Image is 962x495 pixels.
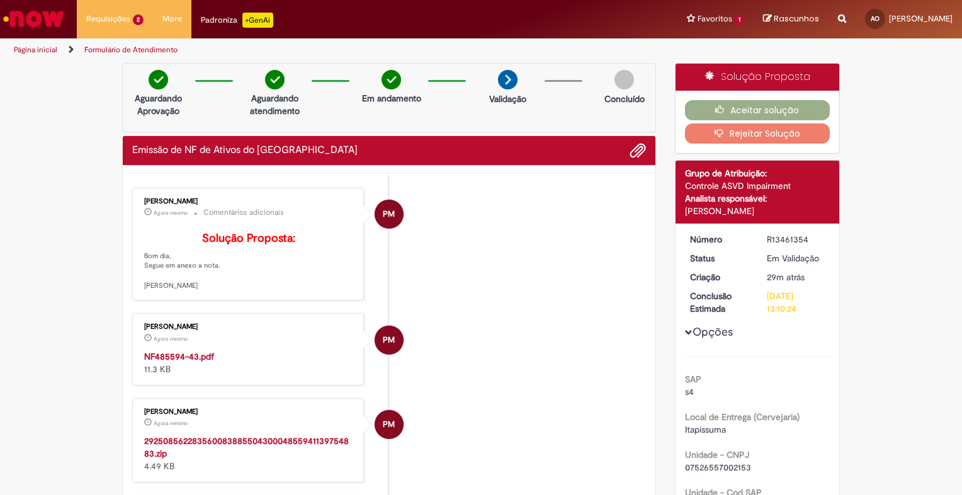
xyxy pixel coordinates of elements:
button: Adicionar anexos [630,142,646,159]
img: arrow-next.png [498,70,518,89]
p: +GenAi [242,13,273,28]
img: check-circle-green.png [382,70,401,89]
img: check-circle-green.png [149,70,168,89]
small: Comentários adicionais [203,207,284,218]
div: [PERSON_NAME] [144,408,354,416]
a: 29250856228356008388550430004855941139754883.zip [144,435,349,459]
span: Rascunhos [774,13,819,25]
div: R13461354 [767,233,825,246]
time: 29/08/2025 10:42:54 [154,335,188,343]
span: Favoritos [698,13,732,25]
div: [PERSON_NAME] [144,198,354,205]
b: Solução Proposta: [202,231,295,246]
div: Paola Machado [375,200,404,229]
div: Paola Machado [375,326,404,355]
span: 07526557002153 [685,462,751,473]
dt: Número [681,233,758,246]
div: Grupo de Atribuição: [685,167,830,179]
ul: Trilhas de página [9,38,632,62]
a: Rascunhos [763,13,819,25]
h2: Emissão de NF de Ativos do ASVD Histórico de tíquete [132,145,358,156]
p: Validação [489,93,526,105]
span: 1 [735,14,744,25]
span: Requisições [86,13,130,25]
a: NF485594-43.pdf [144,351,214,362]
span: More [162,13,182,25]
button: Aceitar solução [685,100,830,120]
div: Solução Proposta [676,64,840,91]
dt: Conclusão Estimada [681,290,758,315]
img: check-circle-green.png [265,70,285,89]
span: 2 [133,14,144,25]
span: 29m atrás [767,271,805,283]
time: 29/08/2025 10:42:58 [154,209,188,217]
div: 11.3 KB [144,350,354,375]
div: Em Validação [767,252,825,265]
dt: Status [681,252,758,265]
span: Itapissuma [685,424,726,435]
span: Agora mesmo [154,335,188,343]
img: img-circle-grey.png [614,70,634,89]
img: ServiceNow [1,6,66,31]
span: [PERSON_NAME] [889,13,953,24]
div: [PERSON_NAME] [685,205,830,217]
a: Formulário de Atendimento [84,45,178,55]
div: [PERSON_NAME] [144,323,354,331]
b: Unidade - CNPJ [685,449,749,460]
p: Concluído [604,93,645,105]
div: Paola Machado [375,410,404,439]
span: PM [383,409,395,440]
span: PM [383,199,395,229]
div: 4.49 KB [144,435,354,472]
span: PM [383,325,395,355]
p: Aguardando atendimento [244,92,305,117]
b: SAP [685,373,701,385]
time: 29/08/2025 10:42:53 [154,419,188,427]
b: Local de Entrega (Cervejaria) [685,411,800,423]
span: s4 [685,386,694,397]
p: Em andamento [362,92,421,105]
span: Agora mesmo [154,419,188,427]
span: AO [871,14,880,23]
time: 29/08/2025 10:10:21 [767,271,805,283]
p: Bom dia, Segue em anexo a nota. [PERSON_NAME] [144,232,354,291]
div: 29/08/2025 10:10:21 [767,271,825,283]
div: Controle ASVD Impairment [685,179,830,192]
div: [DATE] 13:10:24 [767,290,825,315]
div: Analista responsável: [685,192,830,205]
div: Padroniza [201,13,273,28]
a: Página inicial [14,45,57,55]
button: Rejeitar Solução [685,123,830,144]
p: Aguardando Aprovação [128,92,189,117]
dt: Criação [681,271,758,283]
span: Agora mesmo [154,209,188,217]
